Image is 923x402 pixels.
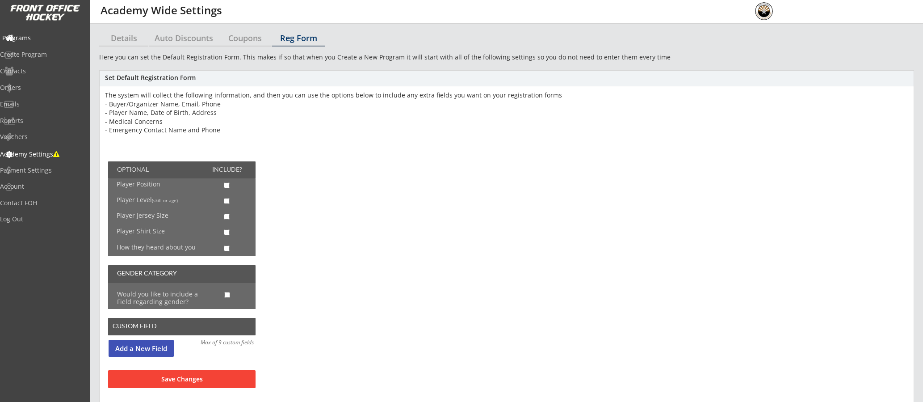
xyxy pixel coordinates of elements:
div: Details [99,34,148,42]
div: Set Default Registration Form [105,75,908,81]
div: How they heard about you [117,244,197,250]
div: Player Jersey Size [117,212,180,219]
font: (skill or age) [152,197,178,203]
div: Max of 9 custom fields [199,340,255,345]
div: The system will collect the following information, and then you can use the options below to incl... [105,91,909,135]
div: Reg Form [272,34,325,42]
div: Player Shirt Size [117,228,180,234]
div: Coupons [218,34,272,42]
div: Auto Discounts [149,34,218,42]
div: CUSTOM FIELD [113,323,162,329]
div: OPTIONAL [117,166,160,173]
div: Would you like to include a Field regarding gender? [117,291,212,306]
button: Add a New Field [109,340,174,357]
div: INCLUDE? [212,166,248,173]
div: Player Position [117,181,180,187]
div: Programs [2,35,83,41]
div: Player Level [117,197,187,203]
div: GENDER CATEGORY [117,270,191,276]
button: Save Changes [108,370,256,388]
div: Here you can set the Default Registration Form. This makes if so that when you Create a New Progr... [99,53,914,62]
